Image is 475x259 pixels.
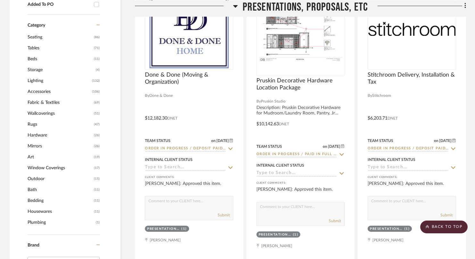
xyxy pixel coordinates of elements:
button: Submit [218,212,230,218]
span: [DATE] [438,138,452,143]
span: By [145,93,149,99]
div: (1) [404,227,410,231]
span: Mirrors [28,141,92,152]
div: [PERSON_NAME]: Approved this item. [368,180,456,193]
span: (47) [94,119,100,129]
span: (1) [96,217,100,228]
div: Added To PO [28,2,91,7]
span: (132) [92,76,100,86]
span: By [256,98,261,104]
span: Brand [28,243,39,247]
span: Wallcoverings [28,108,92,119]
div: [PERSON_NAME]: Approved this item. [145,180,233,193]
input: Type to Search… [256,171,337,177]
span: (26) [94,141,100,151]
span: Plumbing [28,217,94,228]
span: Window Coverings [28,163,92,173]
span: on [323,145,327,148]
span: Art [28,152,92,163]
span: [DATE] [216,138,229,143]
span: Housewares [28,206,92,217]
input: Type to Search… [145,165,226,171]
span: Stitchroom [372,93,391,99]
input: Type to Search… [256,152,337,158]
span: Pruskin Studio [261,98,286,104]
span: (19) [94,152,100,162]
span: (51) [94,108,100,119]
span: (4) [96,65,100,75]
div: Team Status [368,138,393,144]
span: Hardware [28,130,92,141]
span: (11) [94,206,100,217]
input: Type to Search… [145,146,226,152]
span: Storage [28,64,94,75]
span: (11) [94,54,100,64]
div: Presentations, Proposals, Etc [259,232,291,237]
span: Tables [28,43,92,54]
span: Bedding [28,195,92,206]
span: Done & Done [149,93,173,99]
span: Seating [28,32,92,43]
span: Lighting [28,75,90,86]
span: on [211,139,216,143]
span: Bath [28,184,92,195]
span: Done & Done (Moving & Organization) [145,71,233,86]
span: (86) [94,32,100,42]
button: Submit [440,212,453,218]
span: (71) [94,43,100,53]
div: Team Status [145,138,171,144]
span: Outdoor [28,173,92,184]
button: Submit [329,218,341,224]
div: Internal Client Status [145,157,193,163]
span: (11) [94,196,100,206]
span: (69) [94,97,100,108]
span: Accessories [28,86,90,97]
input: Type to Search… [368,146,448,152]
div: (1) [293,232,298,237]
span: on [434,139,438,143]
span: (11) [94,185,100,195]
div: Presentations, Proposals, Etc [370,227,403,231]
div: Internal Client Status [368,157,415,163]
div: Internal Client Status [256,163,304,168]
span: (26) [94,130,100,140]
span: Pruskin Decorative Hardware Location Package [256,77,345,91]
div: Team Status [256,144,282,149]
img: Pruskin Decorative Hardware Location Package [257,6,344,63]
span: Category [28,23,45,28]
span: By [368,93,372,99]
span: Beds [28,54,92,64]
span: (15) [94,174,100,184]
span: [DATE] [327,144,341,149]
div: Presentations, Proposals, Etc [147,227,180,231]
div: (1) [181,227,187,231]
span: Stitchroom Delivery, Installation & Tax [368,71,456,86]
input: Type to Search… [368,165,448,171]
span: (17) [94,163,100,173]
span: (106) [92,87,100,97]
span: Fabric & Textiles [28,97,92,108]
span: Rugs [28,119,92,130]
scroll-to-top-button: BACK TO TOP [420,221,468,233]
div: [PERSON_NAME]: Approved this item. [256,186,345,199]
img: Stitchroom Delivery, Installation & Tax [368,22,455,36]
